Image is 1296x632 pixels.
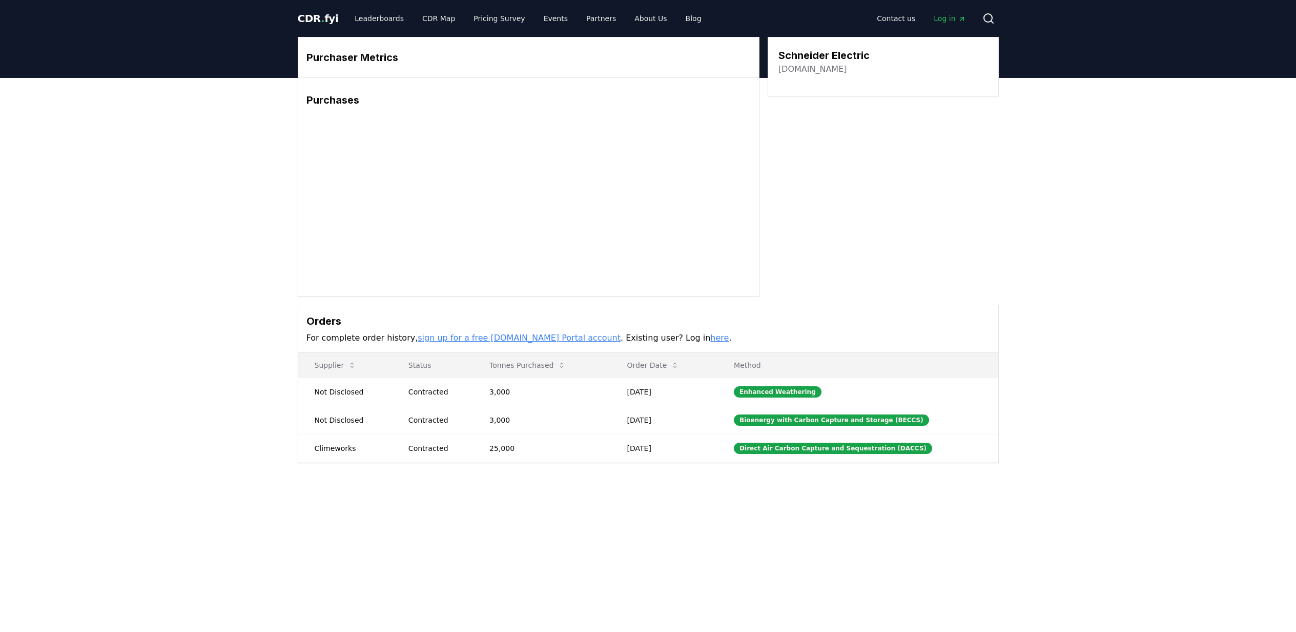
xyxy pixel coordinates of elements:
[626,9,675,28] a: About Us
[925,9,974,28] a: Log in
[578,9,624,28] a: Partners
[346,9,412,28] a: Leaderboards
[298,11,339,26] a: CDR.fyi
[408,415,465,425] div: Contracted
[306,355,365,376] button: Supplier
[306,92,751,108] h3: Purchases
[734,386,821,398] div: Enhanced Weathering
[465,9,533,28] a: Pricing Survey
[473,406,610,434] td: 3,000
[677,9,710,28] a: Blog
[418,333,621,343] a: sign up for a free [DOMAIN_NAME] Portal account
[321,12,324,25] span: .
[869,9,974,28] nav: Main
[611,378,718,406] td: [DATE]
[734,443,932,454] div: Direct Air Carbon Capture and Sequestration (DACCS)
[346,9,709,28] nav: Main
[734,414,929,426] div: Bioenergy with Carbon Capture and Storage (BECCS)
[536,9,576,28] a: Events
[298,12,339,25] span: CDR fyi
[778,63,847,75] a: [DOMAIN_NAME]
[306,50,751,65] h3: Purchaser Metrics
[298,406,392,434] td: Not Disclosed
[408,443,465,453] div: Contracted
[408,387,465,397] div: Contracted
[306,313,990,329] h3: Orders
[481,355,574,376] button: Tonnes Purchased
[298,378,392,406] td: Not Disclosed
[934,13,965,24] span: Log in
[710,333,729,343] a: here
[869,9,923,28] a: Contact us
[611,406,718,434] td: [DATE]
[473,378,610,406] td: 3,000
[414,9,463,28] a: CDR Map
[298,434,392,462] td: Climeworks
[778,48,870,63] h3: Schneider Electric
[611,434,718,462] td: [DATE]
[619,355,688,376] button: Order Date
[306,332,990,344] p: For complete order history, . Existing user? Log in .
[400,360,465,370] p: Status
[726,360,990,370] p: Method
[473,434,610,462] td: 25,000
